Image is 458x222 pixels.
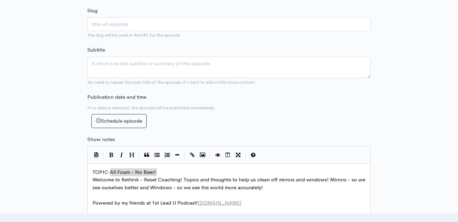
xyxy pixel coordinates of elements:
button: Insert Image [197,150,208,160]
small: The slug will be used in the URL for the episode. [87,32,181,38]
button: Quote [142,150,152,160]
small: No need to repeat the main title of the episode, it's best to add a little more context. [87,79,256,85]
label: Show notes [87,136,115,143]
i: | [245,151,246,159]
span: Welcome to Rethink - Reset Coaching! Topics and thoughts to help us clean off mirrors and windows... [92,176,367,191]
button: Heading [127,150,137,160]
input: title-of-episode [87,17,371,31]
button: Numbered List [162,150,172,160]
button: Insert Horizontal Line [172,150,182,160]
button: Toggle Fullscreen [233,150,243,160]
button: Italic [116,150,127,160]
span: Powered by my friends at 1st Lead U Podcast! [92,199,243,206]
label: Slug [87,7,98,15]
button: Generic List [152,150,162,160]
button: Toggle Side by Side [223,150,233,160]
small: If no date is selected, the episode will be published immediately. [87,105,215,111]
button: Insert Show Notes Template [91,149,101,159]
span: TOPIC: [92,169,156,175]
button: Create Link [187,150,197,160]
button: Bold [106,150,116,160]
i: | [103,151,104,159]
button: Markdown Guide [248,150,258,160]
span: All Foam - No Beer! [110,169,156,175]
span: [DOMAIN_NAME] [198,199,241,206]
button: Schedule episode [91,114,147,128]
label: Publication date and time [87,93,146,101]
button: Toggle Preview [212,150,223,160]
i: | [184,151,185,159]
label: Subtitle [87,46,105,54]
